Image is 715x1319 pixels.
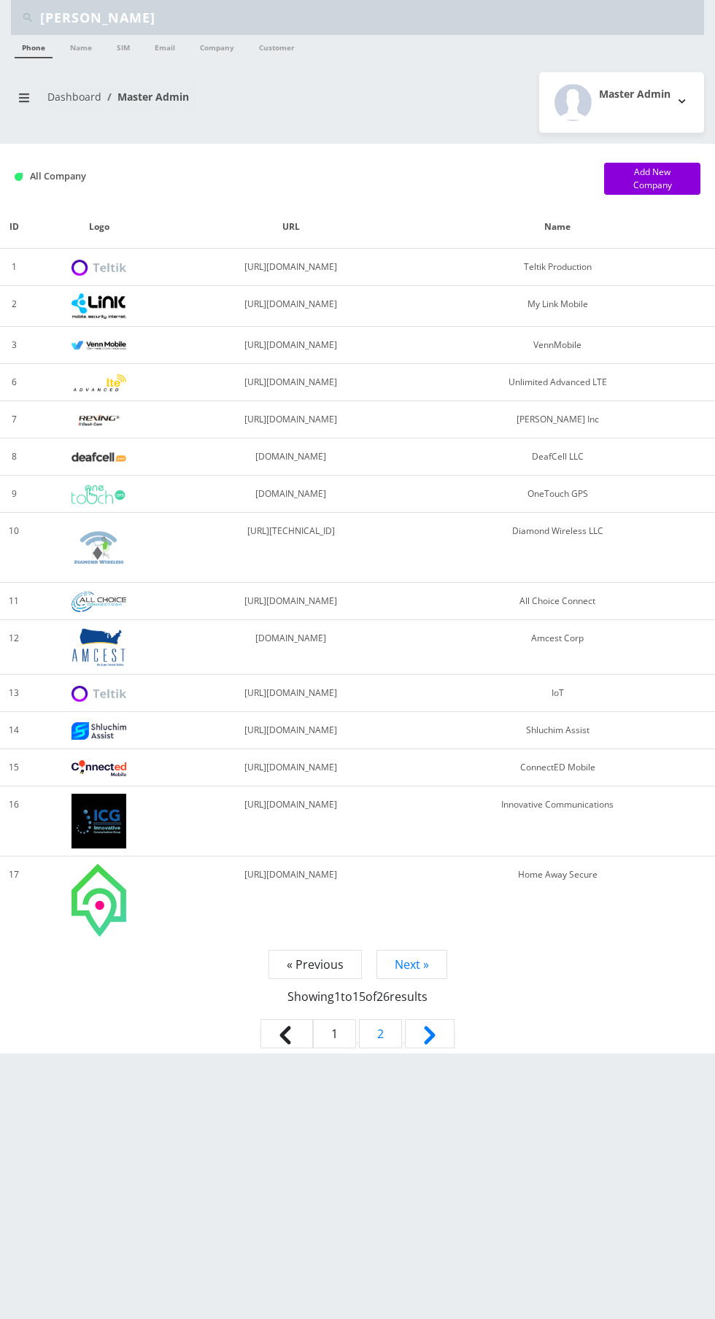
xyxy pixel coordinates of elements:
[101,89,189,104] li: Master Admin
[411,401,704,438] td: [PERSON_NAME] Inc
[71,722,126,739] img: Shluchim Assist
[411,675,704,712] td: IoT
[171,249,412,286] td: [URL][DOMAIN_NAME]
[411,364,704,401] td: Unlimited Advanced LTE
[11,82,347,123] nav: breadcrumb
[40,4,700,31] input: Search Teltik
[171,286,412,327] td: [URL][DOMAIN_NAME]
[405,1019,455,1048] a: Next &raquo;
[411,438,704,476] td: DeafCell LLC
[71,592,126,611] img: All Choice Connect
[599,88,670,101] h2: Master Admin
[193,35,241,57] a: Company
[352,989,366,1005] span: 15
[539,72,704,133] button: Master Admin
[71,374,126,392] img: Unlimited Advanced LTE
[171,364,412,401] td: [URL][DOMAIN_NAME]
[334,989,341,1005] span: 1
[411,513,704,583] td: Diamond Wireless LLC
[71,686,126,703] img: IoT
[260,1019,313,1048] span: &laquo; Previous
[71,341,126,351] img: VennMobile
[376,950,447,979] a: Next »
[15,173,23,181] img: All Company
[71,485,126,504] img: OneTouch GPS
[71,520,126,575] img: Diamond Wireless LLC
[28,206,170,249] th: Logo
[411,786,704,856] td: Innovative Communications
[15,35,53,58] a: Phone
[411,620,704,675] td: Amcest Corp
[252,35,302,57] a: Customer
[171,327,412,364] td: [URL][DOMAIN_NAME]
[604,163,700,195] a: Add New Company
[71,293,126,319] img: My Link Mobile
[109,35,137,57] a: SIM
[171,856,412,944] td: [URL][DOMAIN_NAME]
[71,260,126,276] img: Teltik Production
[171,749,412,786] td: [URL][DOMAIN_NAME]
[411,327,704,364] td: VennMobile
[15,171,582,182] h1: All Company
[71,794,126,848] img: Innovative Communications
[411,749,704,786] td: ConnectED Mobile
[171,206,412,249] th: URL
[15,973,700,1005] p: Showing to of results
[147,35,182,57] a: Email
[411,476,704,513] td: OneTouch GPS
[359,1019,402,1048] a: Go to page 2
[411,286,704,327] td: My Link Mobile
[71,414,126,428] img: Rexing Inc
[171,675,412,712] td: [URL][DOMAIN_NAME]
[411,206,704,249] th: Name
[411,249,704,286] td: Teltik Production
[171,583,412,620] td: [URL][DOMAIN_NAME]
[171,438,412,476] td: [DOMAIN_NAME]
[171,712,412,749] td: [URL][DOMAIN_NAME]
[411,712,704,749] td: Shluchim Assist
[71,627,126,667] img: Amcest Corp
[71,760,126,776] img: ConnectED Mobile
[47,90,101,104] a: Dashboard
[411,856,704,944] td: Home Away Secure
[268,950,362,979] span: « Previous
[171,401,412,438] td: [URL][DOMAIN_NAME]
[171,476,412,513] td: [DOMAIN_NAME]
[63,35,99,57] a: Name
[71,864,126,937] img: Home Away Secure
[171,513,412,583] td: [URL][TECHNICAL_ID]
[15,956,700,1053] nav: Pagination Navigation
[171,786,412,856] td: [URL][DOMAIN_NAME]
[171,620,412,675] td: [DOMAIN_NAME]
[313,1019,356,1048] span: 1
[411,583,704,620] td: All Choice Connect
[376,989,390,1005] span: 26
[71,452,126,462] img: DeafCell LLC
